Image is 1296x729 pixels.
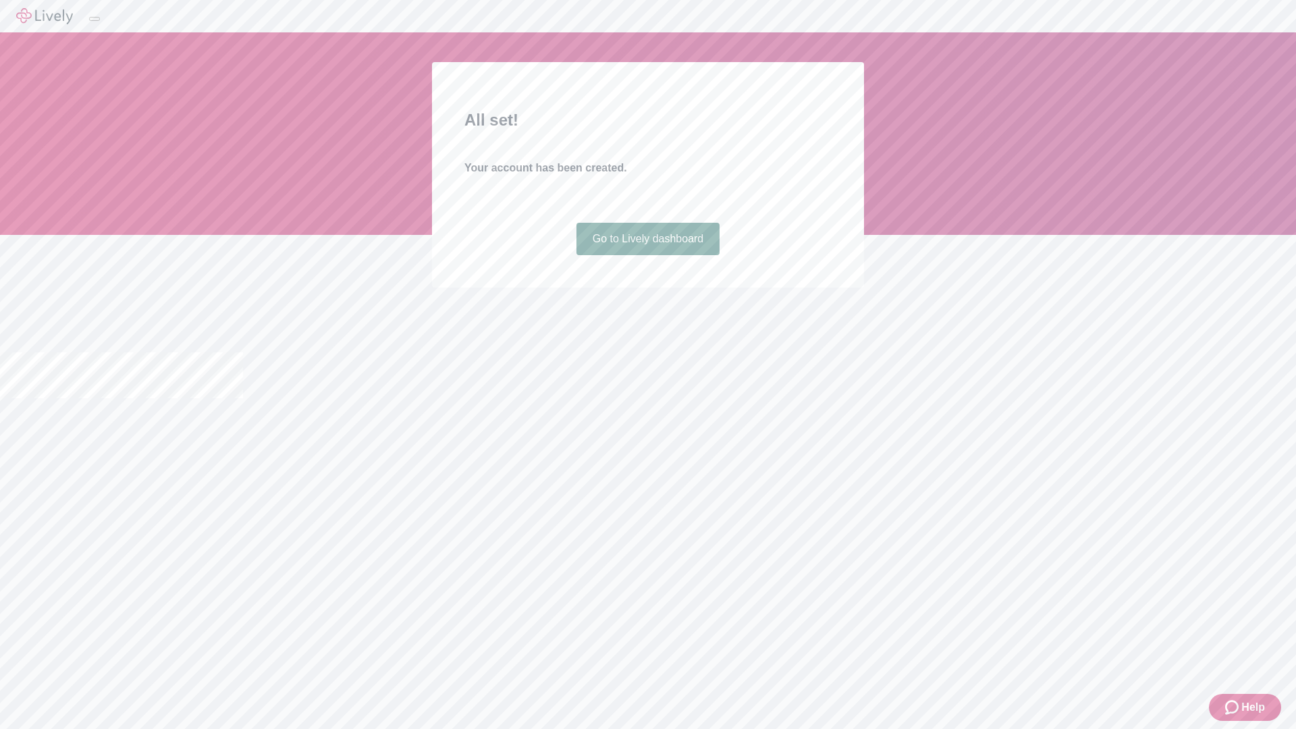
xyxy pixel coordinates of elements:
[89,17,100,21] button: Log out
[1225,699,1241,715] svg: Zendesk support icon
[464,108,832,132] h2: All set!
[1241,699,1265,715] span: Help
[464,160,832,176] h4: Your account has been created.
[16,8,73,24] img: Lively
[576,223,720,255] a: Go to Lively dashboard
[1209,694,1281,721] button: Zendesk support iconHelp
